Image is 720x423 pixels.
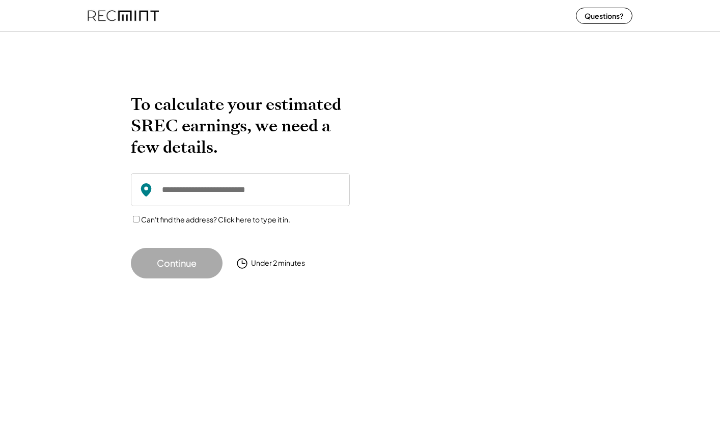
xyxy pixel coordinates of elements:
[88,2,159,29] img: recmint-logotype%403x%20%281%29.jpeg
[141,215,290,224] label: Can't find the address? Click here to type it in.
[131,94,350,158] h2: To calculate your estimated SREC earnings, we need a few details.
[375,94,574,257] img: yH5BAEAAAAALAAAAAABAAEAAAIBRAA7
[251,258,305,268] div: Under 2 minutes
[576,8,632,24] button: Questions?
[131,248,223,278] button: Continue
